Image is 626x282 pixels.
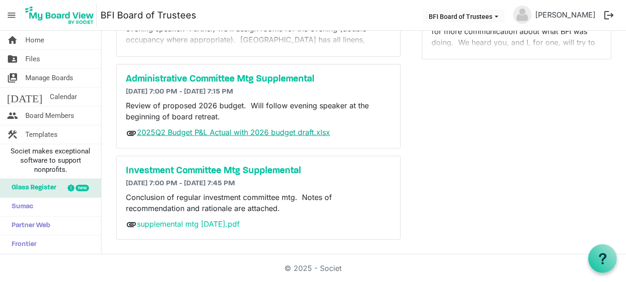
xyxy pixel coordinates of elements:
[137,128,330,137] a: 2025Q2 Budget P&L Actual with 2026 budget draft.xlsx
[431,4,602,81] p: During one of committee meetings this week, one of our board members specifically asked for more ...
[7,88,42,106] span: [DATE]
[599,6,619,25] button: logout
[25,50,40,68] span: Files
[25,106,74,125] span: Board Members
[23,4,97,27] img: My Board View Logo
[7,235,36,254] span: Frontier
[4,147,97,174] span: Societ makes exceptional software to support nonprofits.
[284,264,342,273] a: © 2025 - Societ
[50,88,77,106] span: Calendar
[76,185,89,191] div: new
[25,69,73,87] span: Manage Boards
[532,6,599,24] a: [PERSON_NAME]
[126,192,391,214] p: Conclusion of regular investment committee mtg. Notes of recommendation and rationale are attached.
[25,125,58,144] span: Templates
[7,217,50,235] span: Partner Web
[126,165,391,176] a: Investment Committee Mtg Supplemental
[126,74,391,85] a: Administrative Committee Mtg Supplemental
[423,10,504,23] button: BFI Board of Trustees dropdownbutton
[7,50,18,68] span: folder_shared
[7,69,18,87] span: switch_account
[126,179,391,188] h6: [DATE] 7:00 PM - [DATE] 7:45 PM
[513,6,532,24] img: no-profile-picture.svg
[126,219,137,230] span: attachment
[3,6,20,24] span: menu
[7,125,18,144] span: construction
[126,128,137,139] span: attachment
[7,179,56,197] span: Glass Register
[137,219,240,229] a: supplemental mtg [DATE].pdf
[7,198,33,216] span: Sumac
[7,31,18,49] span: home
[126,88,391,96] h6: [DATE] 7:00 PM - [DATE] 7:15 PM
[126,100,391,122] p: Review of proposed 2026 budget. Will follow evening speaker at the beginning of board retreat.
[23,4,100,27] a: My Board View Logo
[100,6,196,24] a: BFI Board of Trustees
[7,106,18,125] span: people
[25,31,44,49] span: Home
